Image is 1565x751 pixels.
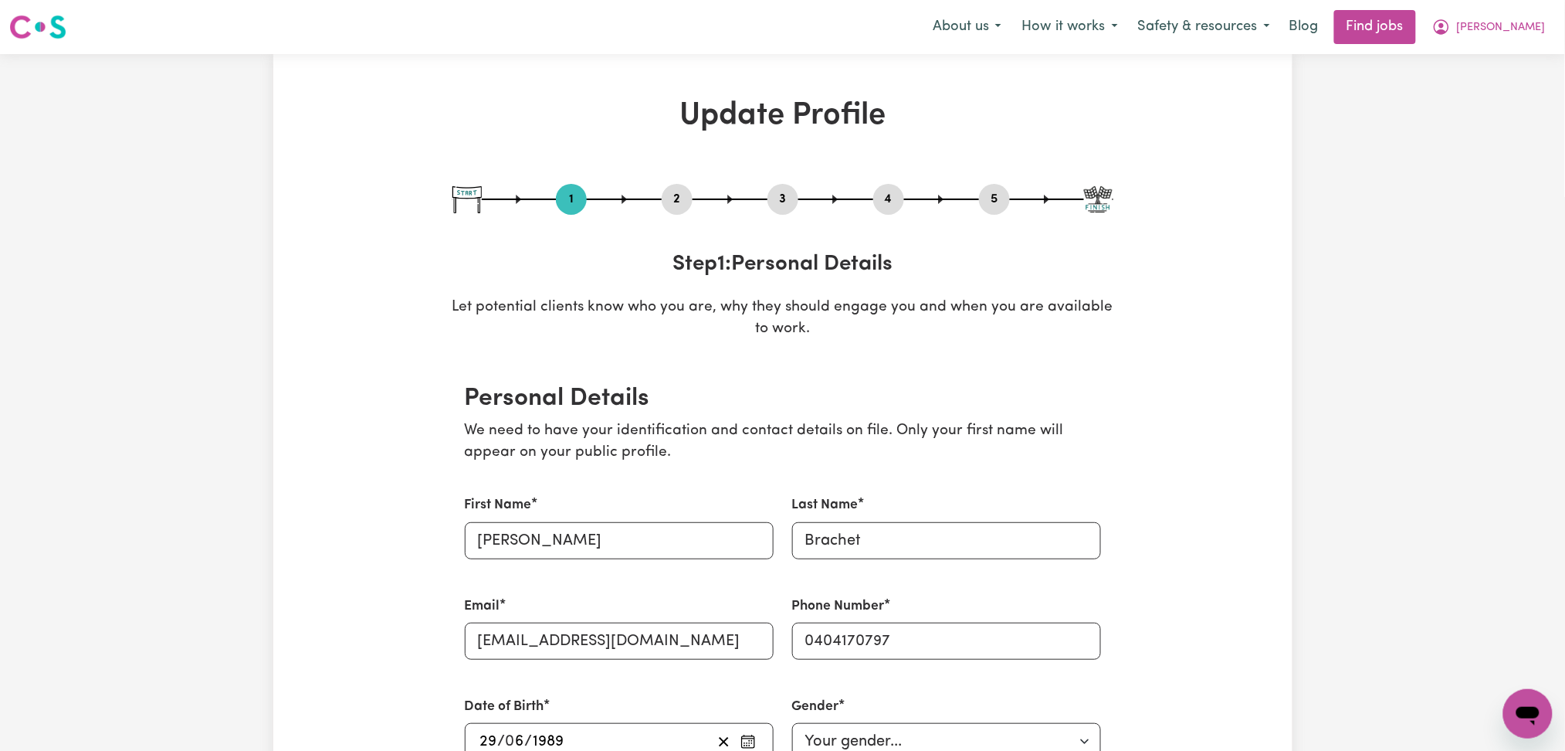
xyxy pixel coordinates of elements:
h1: Update Profile [452,97,1113,134]
iframe: Button to launch messaging window [1503,689,1553,739]
p: Let potential clients know who you are, why they should engage you and when you are available to ... [452,297,1113,342]
a: Careseekers logo [9,9,66,45]
img: Careseekers logo [9,13,66,41]
label: Gender [792,697,839,717]
label: First Name [465,495,532,515]
span: / [525,733,533,750]
label: Email [465,596,500,617]
label: Date of Birth [465,697,544,717]
button: Go to step 2 [662,189,693,209]
h2: Personal Details [465,384,1101,413]
button: Safety & resources [1128,11,1280,43]
p: We need to have your identification and contact details on file. Only your first name will appear... [465,420,1101,465]
span: [PERSON_NAME] [1457,19,1546,36]
button: My Account [1422,11,1556,43]
span: / [498,733,506,750]
h3: Step 1 : Personal Details [452,252,1113,278]
label: Last Name [792,495,859,515]
button: How it works [1011,11,1128,43]
button: Go to step 4 [873,189,904,209]
a: Blog [1280,10,1328,44]
button: Go to step 5 [979,189,1010,209]
span: 0 [506,734,515,749]
label: Phone Number [792,596,885,617]
button: Go to step 3 [767,189,798,209]
a: Find jobs [1334,10,1416,44]
button: About us [923,11,1011,43]
button: Go to step 1 [556,189,587,209]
